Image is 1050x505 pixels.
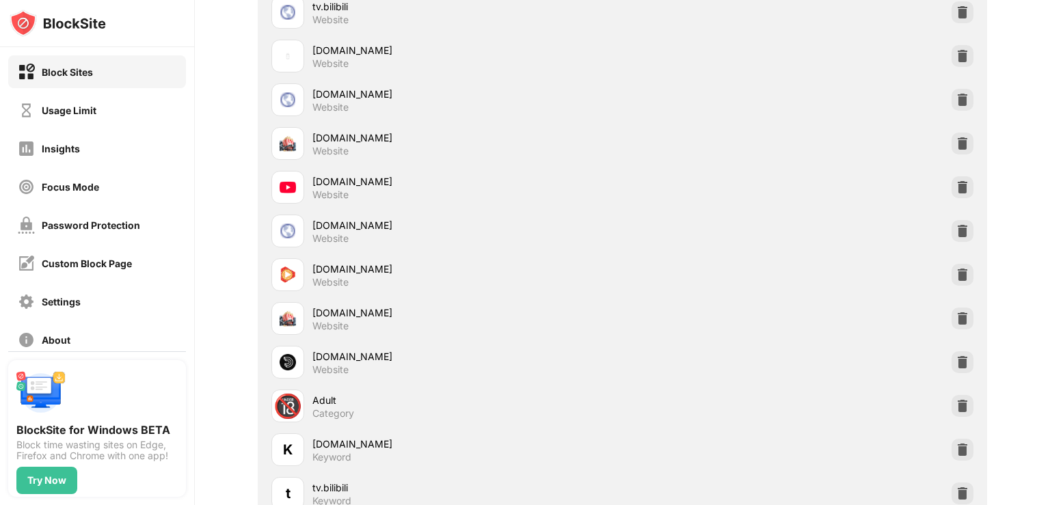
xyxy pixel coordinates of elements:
[280,310,296,327] img: favicons
[18,178,35,195] img: focus-off.svg
[312,14,349,26] div: Website
[312,437,622,451] div: [DOMAIN_NAME]
[42,181,99,193] div: Focus Mode
[18,140,35,157] img: insights-off.svg
[280,179,296,195] img: favicons
[42,219,140,231] div: Password Protection
[312,218,622,232] div: [DOMAIN_NAME]
[312,480,622,495] div: tv.bilibili
[312,43,622,57] div: [DOMAIN_NAME]
[286,483,291,504] div: t
[280,223,296,239] img: favicons
[312,393,622,407] div: Adult
[312,232,349,245] div: Website
[312,57,349,70] div: Website
[312,349,622,364] div: [DOMAIN_NAME]
[16,423,178,437] div: BlockSite for Windows BETA
[312,364,349,376] div: Website
[42,143,80,154] div: Insights
[312,101,349,113] div: Website
[42,334,70,346] div: About
[312,131,622,145] div: [DOMAIN_NAME]
[27,475,66,486] div: Try Now
[312,145,349,157] div: Website
[18,102,35,119] img: time-usage-off.svg
[312,320,349,332] div: Website
[18,255,35,272] img: customize-block-page-off.svg
[312,407,354,420] div: Category
[42,66,93,78] div: Block Sites
[280,48,296,64] img: favicons
[312,87,622,101] div: [DOMAIN_NAME]
[18,64,35,81] img: block-on.svg
[312,305,622,320] div: [DOMAIN_NAME]
[283,439,293,460] div: K
[18,293,35,310] img: settings-off.svg
[312,262,622,276] div: [DOMAIN_NAME]
[18,331,35,349] img: about-off.svg
[280,135,296,152] img: favicons
[280,4,296,21] img: favicons
[42,258,132,269] div: Custom Block Page
[273,392,302,420] div: 🔞
[18,217,35,234] img: password-protection-off.svg
[312,189,349,201] div: Website
[312,174,622,189] div: [DOMAIN_NAME]
[280,267,296,283] img: favicons
[312,276,349,288] div: Website
[280,92,296,108] img: favicons
[42,105,96,116] div: Usage Limit
[312,451,351,463] div: Keyword
[16,439,178,461] div: Block time wasting sites on Edge, Firefox and Chrome with one app!
[16,368,66,418] img: push-desktop.svg
[10,10,106,37] img: logo-blocksite.svg
[280,354,296,370] img: favicons
[42,296,81,308] div: Settings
